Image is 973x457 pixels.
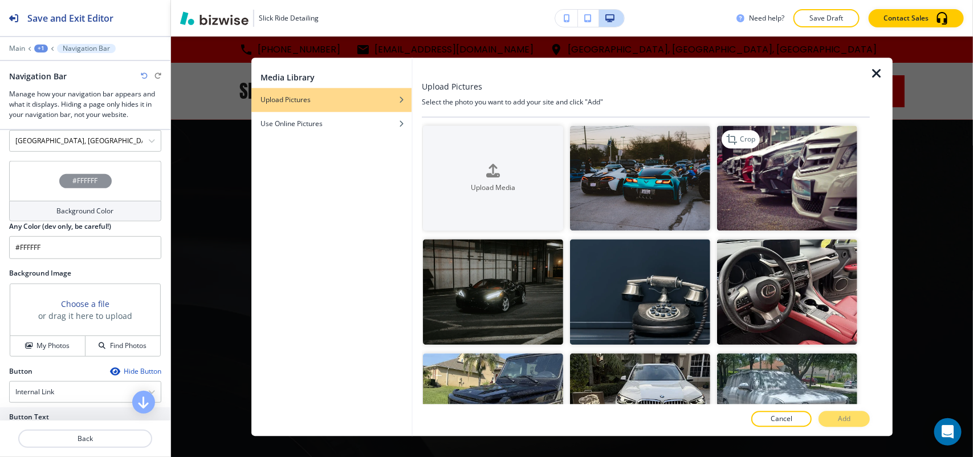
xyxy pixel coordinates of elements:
button: Navigation Bar [57,44,116,53]
div: Crop [722,130,760,148]
h2: Save and Exit Editor [27,11,113,25]
p: Back [19,434,151,444]
h4: Internal Link [15,387,54,397]
button: My Photos [10,336,86,356]
h4: My Photos [36,341,70,351]
button: Upload Pictures [251,88,412,112]
h4: Upload Media [423,183,563,193]
p: Contact Sales [884,13,929,23]
button: Contact Sales [869,9,964,27]
h2: Background Image [9,268,161,278]
div: Choose a fileor drag it here to uploadMy PhotosFind Photos [9,283,161,357]
p: Navigation Bar [63,45,110,52]
button: Main [9,45,25,52]
h3: Need help? [749,13,784,23]
button: Choose a file [61,298,109,310]
div: Open Intercom Messenger [934,418,962,446]
h4: Select the photo you want to add your site and click "Add" [422,97,870,107]
p: Crop [740,134,755,144]
button: Use Online Pictures [251,112,412,136]
p: Save Draft [808,13,845,23]
button: #FFFFFFBackground Color [9,161,161,221]
button: Back [18,430,152,448]
h3: or drag it here to upload [38,310,132,322]
h4: #FFFFFF [73,176,98,186]
p: Cancel [771,414,792,424]
h2: Button [9,366,32,377]
button: Find Photos [86,336,160,356]
button: Cancel [751,411,812,427]
button: Upload Media [423,126,563,231]
h2: Navigation Bar [9,70,67,82]
h2: Button Text [9,412,49,422]
h4: Background Color [57,206,114,216]
h3: Slick Ride Detailing [259,13,319,23]
input: Manual Input [10,131,148,151]
button: +1 [34,45,48,52]
button: Slick Ride Detailing [180,10,319,27]
h2: Any Color (dev only, be careful!) [9,221,111,232]
h2: Media Library [260,71,315,83]
h4: Upload Pictures [260,95,311,105]
h4: Use Online Pictures [260,119,323,129]
h3: Upload Pictures [422,80,482,92]
h4: Find Photos [110,341,146,351]
img: Bizwise Logo [180,11,249,25]
h3: Manage how your navigation bar appears and what it displays. Hiding a page only hides it in your ... [9,89,161,120]
button: Save Draft [793,9,860,27]
button: Hide Button [110,367,161,376]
